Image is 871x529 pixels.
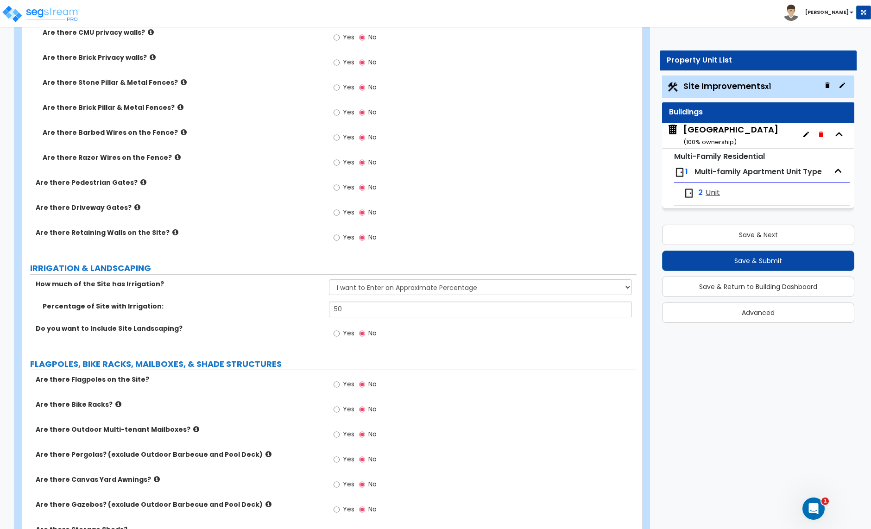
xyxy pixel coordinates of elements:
input: Yes [334,233,340,243]
label: Are there Pedestrian Gates? [36,178,322,187]
i: click for more info! [150,54,156,61]
img: avatar.png [783,5,799,21]
small: Multi-Family Residential [674,151,765,162]
span: Yes [343,57,354,67]
span: Yes [343,157,354,167]
input: No [359,32,365,43]
img: door.png [683,188,694,199]
input: No [359,233,365,243]
span: Yes [343,183,354,192]
label: Are there Brick Privacy walls? [43,53,322,62]
input: No [359,82,365,93]
i: click for more info! [115,401,121,408]
label: Percentage of Site with Irrigation: [43,302,322,311]
input: No [359,183,365,193]
span: No [368,504,377,514]
input: No [359,57,365,68]
input: Yes [334,32,340,43]
span: Yes [343,404,354,414]
input: Yes [334,82,340,93]
label: Are there Razor Wires on the Fence? [43,153,322,162]
span: Site Improvements [683,80,771,92]
span: Yes [343,504,354,514]
span: Yes [343,328,354,338]
input: Yes [334,328,340,339]
input: No [359,429,365,440]
input: Yes [334,454,340,465]
input: No [359,157,365,168]
label: Do you want to Include Site Landscaping? [36,324,322,333]
span: Yes [343,379,354,389]
input: No [359,454,365,465]
span: No [368,233,377,242]
label: How much of the Site has Irrigation? [36,279,322,289]
input: No [359,504,365,515]
input: Yes [334,429,340,440]
span: 13th Ave Duplex [667,124,778,147]
input: No [359,379,365,390]
i: click for more info! [177,104,183,111]
span: No [368,157,377,167]
span: No [368,107,377,117]
span: No [368,32,377,42]
i: click for more info! [181,129,187,136]
span: Yes [343,233,354,242]
button: Save & Return to Building Dashboard [662,277,854,297]
i: click for more info! [134,204,140,211]
input: Yes [334,132,340,143]
small: ( 100 % ownership) [683,138,737,146]
span: No [368,404,377,414]
input: No [359,132,365,143]
i: click for more info! [265,501,271,508]
img: logo_pro_r.png [1,5,80,23]
span: 1 [821,498,829,505]
div: Buildings [669,107,847,118]
b: [PERSON_NAME] [805,9,849,16]
label: Are there Brick Pillar & Metal Fences? [43,103,322,112]
span: Yes [343,479,354,489]
span: No [368,328,377,338]
i: click for more info! [140,179,146,186]
span: Yes [343,454,354,464]
i: click for more info! [175,154,181,161]
span: Yes [343,82,354,92]
i: click for more info! [154,476,160,483]
span: 2 [698,188,703,198]
i: click for more info! [181,79,187,86]
iframe: Intercom live chat [802,498,825,520]
label: Are there CMU privacy walls? [43,28,322,37]
input: Yes [334,208,340,218]
span: Yes [343,107,354,117]
input: Yes [334,379,340,390]
label: Are there Driveway Gates? [36,203,322,212]
span: Yes [343,429,354,439]
label: Are there Flagpoles on the Site? [36,375,322,384]
input: Yes [334,504,340,515]
span: Yes [343,132,354,142]
label: IRRIGATION & LANDSCAPING [30,262,637,274]
input: Yes [334,107,340,118]
span: Unit [706,188,720,198]
input: No [359,328,365,339]
span: No [368,454,377,464]
input: Yes [334,183,340,193]
input: No [359,107,365,118]
label: Are there Canvas Yard Awnings? [36,475,322,484]
input: No [359,208,365,218]
small: x1 [765,82,771,91]
label: Are there Stone Pillar & Metal Fences? [43,78,322,87]
label: Are there Bike Racks? [36,400,322,409]
input: Yes [334,479,340,490]
label: Are there Barbed Wires on the Fence? [43,128,322,137]
img: building.svg [667,124,679,136]
button: Save & Submit [662,251,854,271]
i: click for more info! [265,451,271,458]
i: click for more info! [172,229,178,236]
input: Yes [334,157,340,168]
div: [GEOGRAPHIC_DATA] [683,124,778,147]
label: FLAGPOLES, BIKE RACKS, MAILBOXES, & SHADE STRUCTURES [30,358,637,370]
i: click for more info! [193,426,199,433]
label: Are there Outdoor Multi-tenant Mailboxes? [36,425,322,434]
span: Yes [343,208,354,217]
label: Are there Pergolas? (exclude Outdoor Barbecue and Pool Deck) [36,450,322,459]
